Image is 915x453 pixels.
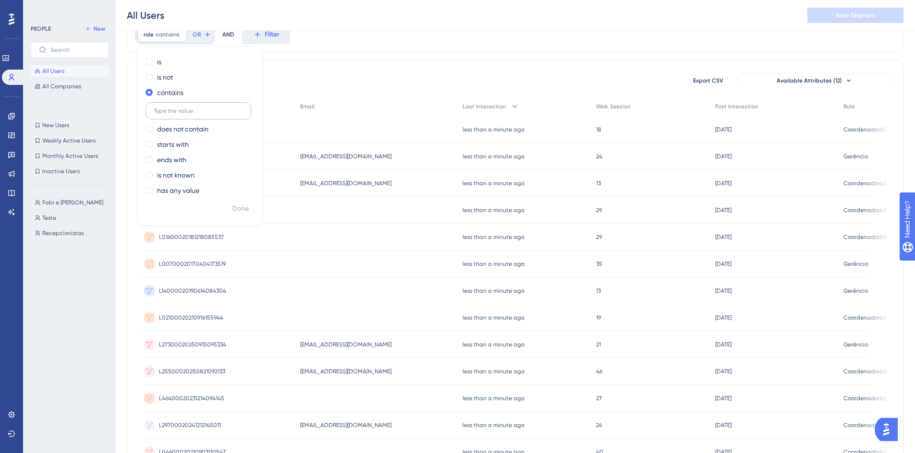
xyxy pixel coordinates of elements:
span: Gerência [843,341,868,348]
span: First Interaction [715,103,758,110]
label: does not contain [157,123,208,135]
span: Recepcionistas [42,229,84,237]
time: [DATE] [715,422,732,429]
time: [DATE] [715,207,732,214]
button: Monthly Active Users [31,150,109,162]
span: Coordenador(a) [843,206,887,214]
span: 19 [596,314,601,322]
time: less than a minute ago [463,395,525,402]
div: PEOPLE [31,25,51,33]
span: Gerência [843,153,868,160]
button: Recepcionistas [31,227,114,239]
time: [DATE] [715,180,732,187]
span: L00700020170404173519 [159,260,226,268]
span: Web Session [596,103,631,110]
span: [EMAIL_ADDRESS][DOMAIN_NAME] [300,179,391,187]
time: less than a minute ago [463,314,525,321]
time: less than a minute ago [463,180,525,187]
span: 35 [596,260,602,268]
time: less than a minute ago [463,422,525,429]
span: 18 [596,126,601,133]
button: Export CSV [684,73,732,88]
time: less than a minute ago [463,234,525,240]
button: Teste [31,212,114,224]
span: New Users [42,121,69,129]
time: [DATE] [715,153,732,160]
span: Coordenador(a) [843,179,887,187]
span: 24 [596,153,602,160]
div: All Users [127,9,164,22]
time: less than a minute ago [463,261,525,267]
span: Export CSV [693,77,723,84]
time: less than a minute ago [463,153,525,160]
span: 27 [596,394,602,402]
button: Inactive Users [31,166,109,177]
time: less than a minute ago [463,368,525,375]
span: Weekly Active Users [42,137,96,144]
span: 13 [596,287,601,295]
span: [EMAIL_ADDRESS][DOMAIN_NAME] [300,341,391,348]
span: L46400020231214094145 [159,394,224,402]
button: All Users [31,65,109,77]
span: L29700020241212145011 [159,421,221,429]
label: starts with [157,139,189,150]
label: is not known [157,169,195,181]
time: less than a minute ago [463,341,525,348]
span: Available Attributes (12) [777,77,842,84]
input: Type the value [154,107,243,114]
span: Coordenador(a) [843,394,887,402]
button: Fabi e [PERSON_NAME] [31,197,114,208]
span: 21 [596,341,601,348]
span: Coordenador(a) [843,421,887,429]
span: Role [843,103,855,110]
span: Filter [265,29,280,40]
span: 29 [596,233,602,241]
time: [DATE] [715,261,732,267]
button: Weekly Active Users [31,135,109,146]
span: contains [156,31,179,38]
span: Save Segment [836,12,875,19]
span: All Users [42,67,64,75]
span: New [94,25,105,33]
button: New Users [31,119,109,131]
div: AND [222,25,234,44]
span: Coordenador(a) [843,368,887,375]
span: L02100020210916155944 [159,314,223,322]
span: 46 [596,368,602,375]
span: Gerência [843,260,868,268]
button: New [82,23,109,35]
span: L01600020181218085537 [159,233,224,241]
label: is [157,56,161,68]
span: Inactive Users [42,167,80,175]
time: [DATE] [715,368,732,375]
span: L25500020250821092133 [159,368,225,375]
label: is not [157,72,173,83]
span: OR [193,31,201,38]
span: Email [300,103,315,110]
span: [EMAIL_ADDRESS][DOMAIN_NAME] [300,421,391,429]
time: less than a minute ago [463,207,525,214]
time: [DATE] [715,395,732,402]
span: [EMAIL_ADDRESS][DOMAIN_NAME] [300,153,391,160]
span: Need Help? [23,2,60,14]
span: role [144,31,154,38]
span: Coordenador(a) [843,126,887,133]
button: All Companies [31,81,109,92]
time: [DATE] [715,126,732,133]
span: Coordenador(a) [843,314,887,322]
time: less than a minute ago [463,126,525,133]
time: [DATE] [715,314,732,321]
span: 29 [596,206,602,214]
span: Done [232,203,249,215]
iframe: UserGuiding AI Assistant Launcher [875,415,903,444]
span: L27300020250915095334 [159,341,226,348]
button: Save Segment [807,8,903,23]
span: All Companies [42,83,81,90]
span: Gerência [843,287,868,295]
span: Teste [42,214,56,222]
span: Fabi e [PERSON_NAME] [42,199,103,206]
label: has any value [157,185,199,196]
label: contains [157,87,183,98]
time: [DATE] [715,341,732,348]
